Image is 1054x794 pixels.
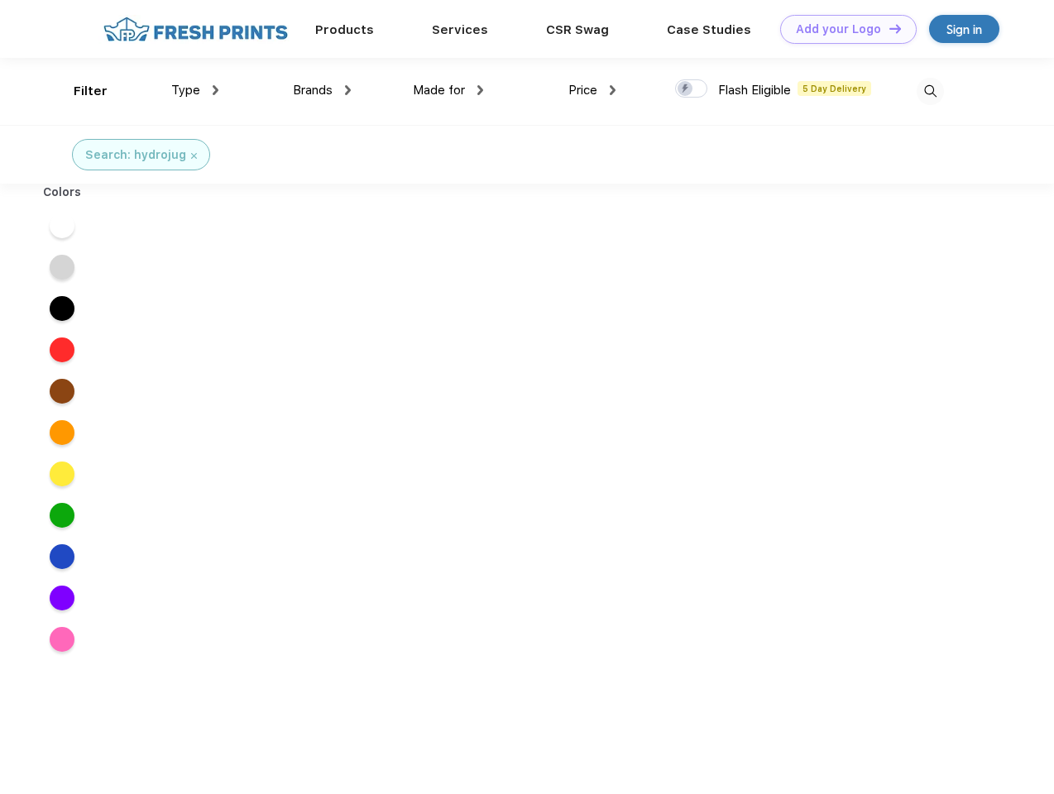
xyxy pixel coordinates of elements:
[610,85,616,95] img: dropdown.png
[171,83,200,98] span: Type
[477,85,483,95] img: dropdown.png
[946,20,982,39] div: Sign in
[213,85,218,95] img: dropdown.png
[917,78,944,105] img: desktop_search.svg
[74,82,108,101] div: Filter
[798,81,871,96] span: 5 Day Delivery
[31,184,94,201] div: Colors
[568,83,597,98] span: Price
[929,15,999,43] a: Sign in
[718,83,791,98] span: Flash Eligible
[796,22,881,36] div: Add your Logo
[889,24,901,33] img: DT
[191,153,197,159] img: filter_cancel.svg
[315,22,374,37] a: Products
[345,85,351,95] img: dropdown.png
[413,83,465,98] span: Made for
[85,146,186,164] div: Search: hydrojug
[98,15,293,44] img: fo%20logo%202.webp
[293,83,333,98] span: Brands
